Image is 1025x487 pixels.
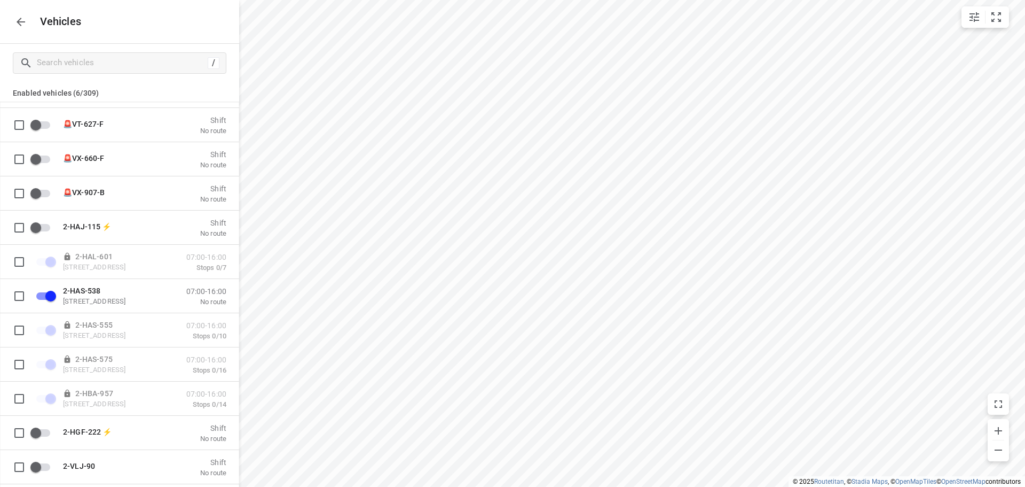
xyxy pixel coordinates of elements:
[186,331,226,340] p: Stops 0/10
[200,160,226,169] p: No route
[63,297,170,305] p: [STREET_ADDRESS]
[30,457,57,477] span: Enable
[63,427,112,436] span: 2-HGF-222 ⚡
[208,57,219,69] div: /
[186,366,226,374] p: Stops 0/16
[814,478,844,485] a: Routetitan
[63,331,170,339] p: [STREET_ADDRESS]
[30,217,57,237] span: Enable
[200,115,226,124] p: Shift
[37,55,208,71] input: Search vehicles
[186,287,226,295] p: 07:00-16:00
[30,354,57,374] span: Unable to edit locked vehicles
[186,355,226,364] p: 07:00-16:00
[200,423,226,432] p: Shift
[30,149,57,169] span: Enable
[200,195,226,203] p: No route
[200,468,226,477] p: No route
[200,126,226,135] p: No route
[63,153,104,162] span: 🚨VX-660-F
[63,461,95,470] span: 2-VLJ-90
[186,400,226,408] p: Stops 0/14
[200,184,226,192] p: Shift
[200,434,226,443] p: No route
[63,222,111,230] span: 2-HAJ-115 ⚡
[30,285,57,306] span: Disable
[793,478,1021,485] li: © 2025 , © , © © contributors
[200,458,226,466] p: Shift
[30,388,57,408] span: Unable to edit locked vehicles
[31,16,82,28] p: Vehicles
[200,218,226,227] p: Shift
[186,263,226,272] p: Stops 0/7
[186,252,226,261] p: 07:00-16:00
[985,6,1007,28] button: Fit zoom
[961,6,1009,28] div: small contained button group
[63,365,170,374] p: [STREET_ADDRESS]
[186,389,226,398] p: 07:00-16:00
[63,286,100,295] span: 2-HAS-538
[75,354,113,363] span: 2-HAS-575
[30,422,57,443] span: Enable
[30,183,57,203] span: Enable
[851,478,888,485] a: Stadia Maps
[75,389,113,397] span: 2-HBA-957
[30,320,57,340] span: Unable to edit locked vehicles
[63,262,170,271] p: [STREET_ADDRESS]
[941,478,985,485] a: OpenStreetMap
[200,229,226,237] p: No route
[186,321,226,329] p: 07:00-16:00
[30,251,57,272] span: Unable to edit locked vehicles
[63,399,170,408] p: [STREET_ADDRESS]
[895,478,936,485] a: OpenMapTiles
[30,114,57,135] span: Enable
[186,297,226,306] p: No route
[200,150,226,158] p: Shift
[75,320,113,329] span: 2-HAS-555
[63,188,105,196] span: 🚨VX-907-B
[63,119,104,128] span: 🚨VT-627-F
[75,252,113,260] span: 2-HAL-601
